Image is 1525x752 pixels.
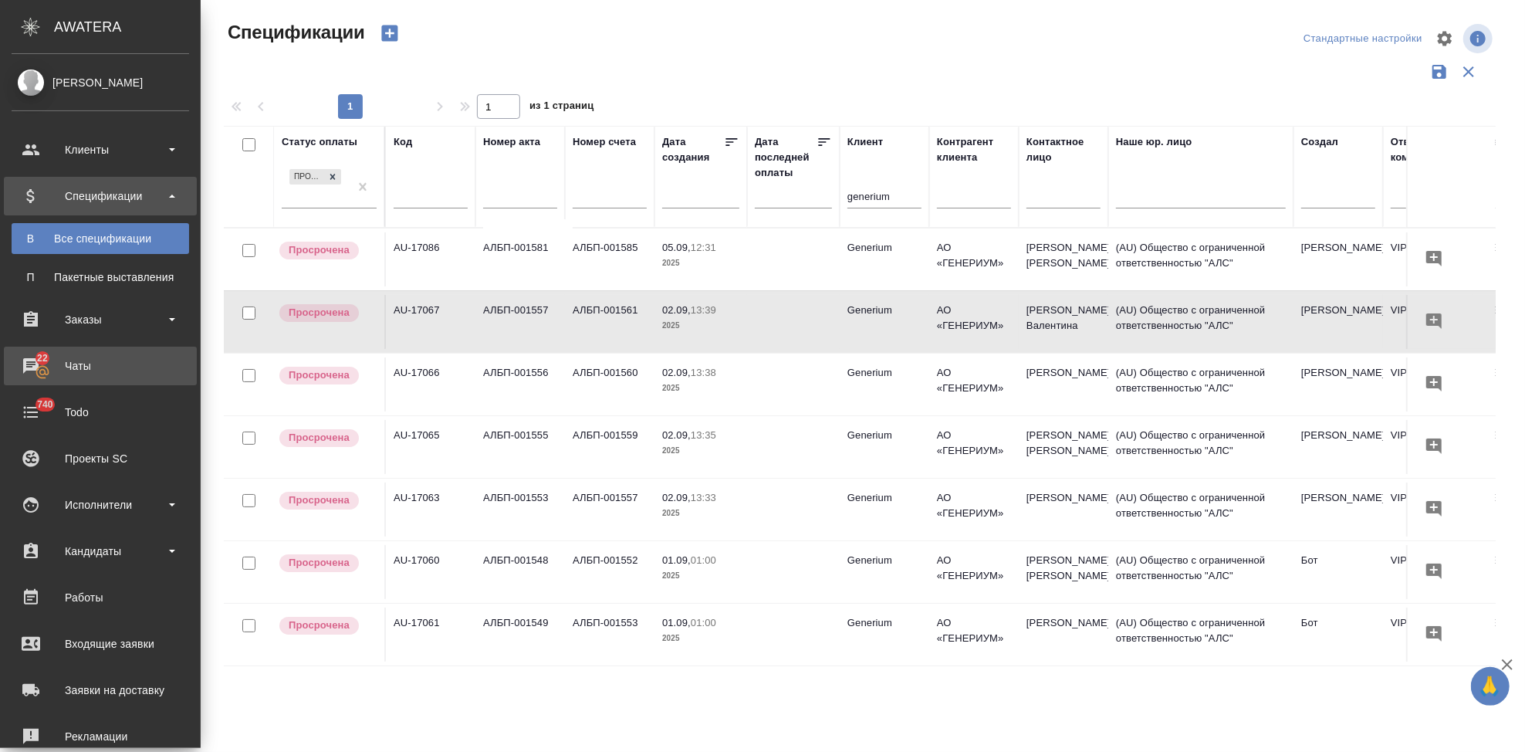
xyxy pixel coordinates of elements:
[1019,483,1108,537] td: [PERSON_NAME]
[1293,357,1383,412] td: [PERSON_NAME]
[937,615,1011,646] p: АО «ГЕНЕРИУМ»
[847,553,921,568] p: Generium
[386,420,475,474] td: AU-17065
[475,357,565,412] td: АЛБП-001556
[755,134,817,181] div: Дата последней оплаты
[662,443,739,459] p: 2025
[691,367,716,378] p: 13:38
[1293,420,1383,474] td: [PERSON_NAME]
[662,242,691,253] p: 05.09,
[1300,27,1426,51] div: split button
[1425,57,1454,86] button: Сохранить фильтры
[847,490,921,506] p: Generium
[847,240,921,256] p: Generium
[1293,545,1383,599] td: Бот
[4,625,197,663] a: Входящие заявки
[386,357,475,412] td: AU-17066
[662,631,739,646] p: 2025
[1108,608,1293,662] td: (AU) Общество с ограниченной ответственностью "АЛС"
[1383,608,1473,662] td: VIP клиенты
[691,429,716,441] p: 13:35
[1463,24,1496,53] span: Посмотреть информацию
[12,632,189,655] div: Входящие заявки
[937,490,1011,521] p: АО «ГЕНЕРИУМ»
[1019,295,1108,349] td: [PERSON_NAME] Валентина
[662,381,739,396] p: 2025
[1301,134,1338,150] div: Создал
[1019,357,1108,412] td: [PERSON_NAME]
[394,134,412,150] div: Код
[12,262,189,293] a: ППакетные выставления
[1454,57,1483,86] button: Сбросить фильтры
[937,365,1011,396] p: АО «ГЕНЕРИУМ»
[12,540,189,563] div: Кандидаты
[565,608,654,662] td: АЛБП-001553
[12,447,189,470] div: Проекты SC
[691,554,716,566] p: 01:00
[937,134,1011,165] div: Контрагент клиента
[1383,295,1473,349] td: VIP клиенты
[1108,420,1293,474] td: (AU) Общество с ограниченной ответственностью "АЛС"
[1383,545,1473,599] td: VIP клиенты
[475,545,565,599] td: АЛБП-001548
[847,428,921,443] p: Generium
[289,555,350,571] p: Просрочена
[1019,608,1108,662] td: [PERSON_NAME]
[4,393,197,432] a: 740Todo
[662,554,691,566] p: 01.09,
[28,351,57,366] span: 22
[662,134,724,165] div: Дата создания
[662,617,691,628] p: 01.09,
[691,304,716,316] p: 13:39
[54,12,201,42] div: AWATERA
[475,232,565,286] td: АЛБП-001581
[1383,420,1473,474] td: VIP клиенты
[289,305,350,320] p: Просрочена
[12,586,189,609] div: Работы
[371,20,408,46] button: Создать
[1019,420,1108,474] td: [PERSON_NAME] [PERSON_NAME]
[662,506,739,521] p: 2025
[288,168,343,187] div: Просрочена
[1391,134,1467,165] div: Ответственная команда
[1383,483,1473,537] td: VIP клиенты
[1383,357,1473,412] td: VIP клиенты
[224,20,365,45] span: Спецификации
[1108,545,1293,599] td: (AU) Общество с ограниченной ответственностью "АЛС"
[1019,545,1108,599] td: [PERSON_NAME] [PERSON_NAME]
[289,618,350,633] p: Просрочена
[937,428,1011,459] p: АО «ГЕНЕРИУМ»
[847,134,883,150] div: Клиент
[4,439,197,478] a: Проекты SC
[937,240,1011,271] p: АО «ГЕНЕРИУМ»
[1116,134,1192,150] div: Наше юр. лицо
[386,232,475,286] td: AU-17086
[937,553,1011,584] p: АО «ГЕНЕРИУМ»
[12,354,189,378] div: Чаты
[691,492,716,503] p: 13:33
[386,295,475,349] td: AU-17067
[12,74,189,91] div: [PERSON_NAME]
[662,568,739,584] p: 2025
[565,232,654,286] td: АЛБП-001585
[19,269,181,285] div: Пакетные выставления
[12,725,189,748] div: Рекламации
[475,483,565,537] td: АЛБП-001553
[12,185,189,208] div: Спецификации
[1019,232,1108,286] td: [PERSON_NAME] [PERSON_NAME]
[1477,670,1503,703] span: 🙏
[12,493,189,517] div: Исполнители
[662,492,691,503] p: 02.09,
[289,242,350,258] p: Просрочена
[662,367,691,378] p: 02.09,
[289,493,350,508] p: Просрочена
[573,134,636,150] div: Номер счета
[386,545,475,599] td: AU-17060
[1108,295,1293,349] td: (AU) Общество с ограниченной ответственностью "АЛС"
[1426,20,1463,57] span: Настроить таблицу
[475,295,565,349] td: АЛБП-001557
[4,347,197,385] a: 22Чаты
[19,231,181,246] div: Все спецификации
[1293,483,1383,537] td: [PERSON_NAME]
[289,169,324,185] div: Просрочена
